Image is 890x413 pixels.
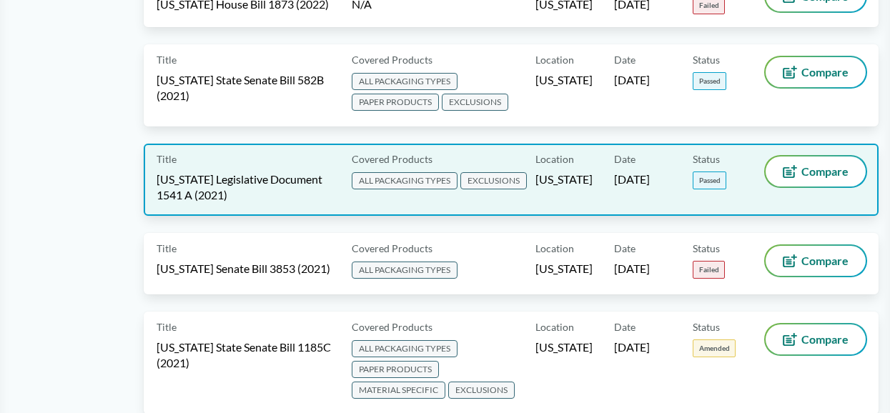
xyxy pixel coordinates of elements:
span: [US_STATE] [535,171,593,187]
span: PAPER PRODUCTS [352,94,439,111]
span: Location [535,151,574,166]
span: [US_STATE] [535,261,593,277]
span: Status [693,241,720,256]
span: Compare [801,166,849,177]
span: Covered Products [352,319,432,334]
span: Passed [693,72,726,90]
button: Compare [766,324,866,354]
button: Compare [766,246,866,276]
span: Passed [693,171,726,189]
span: [US_STATE] State Senate Bill 1185C (2021) [157,339,335,371]
span: EXCLUSIONS [448,382,515,399]
span: Compare [801,66,849,78]
span: Location [535,319,574,334]
span: Date [614,241,636,256]
span: Compare [801,255,849,267]
span: Failed [693,261,725,279]
span: MATERIAL SPECIFIC [352,382,445,399]
span: PAPER PRODUCTS [352,361,439,378]
span: [DATE] [614,171,650,187]
button: Compare [766,57,866,87]
span: Status [693,319,720,334]
span: Amended [693,339,736,357]
span: [DATE] [614,72,650,88]
span: ALL PACKAGING TYPES [352,73,458,90]
span: EXCLUSIONS [442,94,508,111]
span: Status [693,52,720,67]
span: Covered Products [352,241,432,256]
span: Covered Products [352,151,432,166]
span: Date [614,319,636,334]
span: Location [535,52,574,67]
span: [US_STATE] [535,339,593,355]
button: Compare [766,156,866,186]
span: [US_STATE] Legislative Document 1541 A (2021) [157,171,335,203]
span: ALL PACKAGING TYPES [352,262,458,279]
span: [DATE] [614,261,650,277]
span: ALL PACKAGING TYPES [352,340,458,357]
span: [US_STATE] Senate Bill 3853 (2021) [157,261,330,277]
span: EXCLUSIONS [460,172,527,189]
span: [DATE] [614,339,650,355]
span: [US_STATE] State Senate Bill 582B (2021) [157,72,335,104]
span: Compare [801,334,849,345]
span: Date [614,151,636,166]
span: Title [157,319,177,334]
span: Title [157,151,177,166]
span: ALL PACKAGING TYPES [352,172,458,189]
span: Title [157,241,177,256]
span: Title [157,52,177,67]
span: Date [614,52,636,67]
span: [US_STATE] [535,72,593,88]
span: Status [693,151,720,166]
span: Covered Products [352,52,432,67]
span: Location [535,241,574,256]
